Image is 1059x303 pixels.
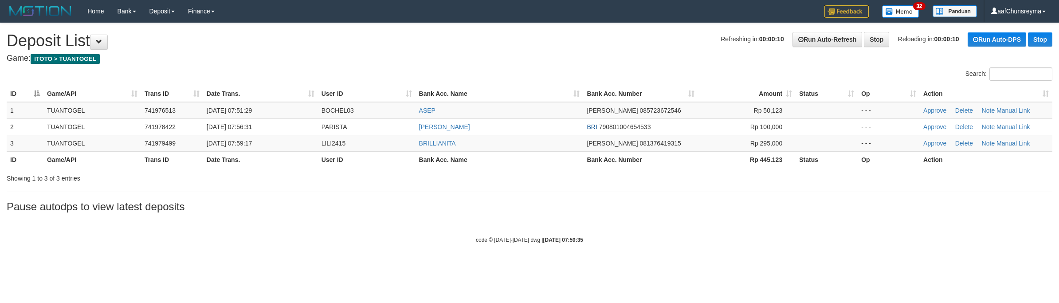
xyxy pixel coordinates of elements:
th: Status: activate to sort column ascending [796,86,858,102]
th: Game/API: activate to sort column ascending [43,86,141,102]
a: [PERSON_NAME] [419,123,470,130]
a: Approve [923,107,946,114]
span: Rp 100,000 [750,123,782,130]
td: 3 [7,135,43,151]
h4: Game: [7,54,1052,63]
span: LILI2415 [322,140,346,147]
span: Copy 081376419315 to clipboard [639,140,681,147]
a: ASEP [419,107,435,114]
td: TUANTOGEL [43,102,141,119]
a: Stop [1028,32,1052,47]
th: Bank Acc. Name [416,151,584,168]
th: Bank Acc. Number: activate to sort column ascending [583,86,698,102]
a: Note [982,107,995,114]
span: PARISTA [322,123,347,130]
a: Manual Link [996,140,1030,147]
a: Delete [955,123,973,130]
td: 2 [7,118,43,135]
th: Op: activate to sort column ascending [858,86,920,102]
h1: Deposit List [7,32,1052,50]
th: ID: activate to sort column descending [7,86,43,102]
a: Manual Link [996,107,1030,114]
span: 32 [913,2,925,10]
img: Button%20Memo.svg [882,5,919,18]
a: BRILLIANITA [419,140,456,147]
a: Run Auto-DPS [968,32,1026,47]
span: BRI [587,123,597,130]
th: Rp 445.123 [698,151,796,168]
label: Search: [965,67,1052,81]
h3: Pause autodps to view latest deposits [7,201,1052,212]
small: code © [DATE]-[DATE] dwg | [476,237,583,243]
th: Amount: activate to sort column ascending [698,86,796,102]
div: Showing 1 to 3 of 3 entries [7,170,435,183]
td: - - - [858,102,920,119]
span: Reloading in: [898,35,959,43]
img: panduan.png [933,5,977,17]
span: Refreshing in: [721,35,784,43]
td: - - - [858,118,920,135]
td: 1 [7,102,43,119]
th: Game/API [43,151,141,168]
td: TUANTOGEL [43,118,141,135]
span: [PERSON_NAME] [587,107,638,114]
a: Approve [923,123,946,130]
th: User ID [318,151,416,168]
th: Action: activate to sort column ascending [920,86,1052,102]
span: 741976513 [145,107,176,114]
a: Stop [864,32,889,47]
th: Action [920,151,1052,168]
a: Note [982,140,995,147]
span: Rp 50,123 [754,107,783,114]
strong: 00:00:10 [759,35,784,43]
span: 741978422 [145,123,176,130]
a: Delete [955,140,973,147]
span: 741979499 [145,140,176,147]
th: Trans ID: activate to sort column ascending [141,86,203,102]
span: ITOTO > TUANTOGEL [31,54,100,64]
img: MOTION_logo.png [7,4,74,18]
a: Delete [955,107,973,114]
td: TUANTOGEL [43,135,141,151]
span: [PERSON_NAME] [587,140,638,147]
span: BOCHEL03 [322,107,354,114]
a: Approve [923,140,946,147]
th: Bank Acc. Number [583,151,698,168]
th: User ID: activate to sort column ascending [318,86,416,102]
th: Date Trans. [203,151,318,168]
a: Manual Link [996,123,1030,130]
th: Status [796,151,858,168]
td: - - - [858,135,920,151]
a: Note [982,123,995,130]
a: Run Auto-Refresh [792,32,862,47]
th: Trans ID [141,151,203,168]
th: Op [858,151,920,168]
th: Bank Acc. Name: activate to sort column ascending [416,86,584,102]
span: [DATE] 07:51:29 [207,107,252,114]
strong: 00:00:10 [934,35,959,43]
span: [DATE] 07:59:17 [207,140,252,147]
img: Feedback.jpg [824,5,869,18]
th: Date Trans.: activate to sort column ascending [203,86,318,102]
span: Copy 790801004654533 to clipboard [599,123,651,130]
input: Search: [989,67,1052,81]
th: ID [7,151,43,168]
strong: [DATE] 07:59:35 [543,237,583,243]
span: Rp 295,000 [750,140,782,147]
span: Copy 085723672546 to clipboard [639,107,681,114]
span: [DATE] 07:56:31 [207,123,252,130]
